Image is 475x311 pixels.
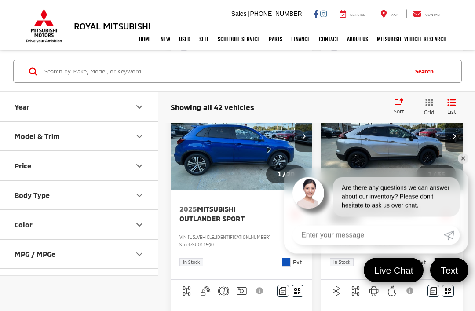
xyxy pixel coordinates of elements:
[44,61,406,82] input: Search by Make, Model, or Keyword
[15,250,55,258] div: MPG / MPGe
[387,286,398,297] img: Apple CarPlay
[0,269,159,298] button: Mileage
[277,285,289,297] button: Comments
[424,109,434,116] span: Grid
[179,205,279,224] a: 2025Mitsubishi Outlander Sport
[442,285,454,297] button: Window Sticker
[287,28,314,50] a: Finance
[373,28,451,50] a: Mitsubishi Vehicle Research
[213,28,264,50] a: Schedule Service: Opens in a new tab
[370,264,418,276] span: Live Chat
[279,288,286,295] img: Comments
[192,242,214,248] span: SU011590
[278,170,281,178] span: 1
[179,205,245,223] span: Mitsubishi Outlander Sport
[15,161,31,170] div: Price
[134,131,145,142] div: Model & Trim
[343,28,373,50] a: About Us
[0,151,159,180] button: PricePrice
[0,122,159,150] button: Model & TrimModel & Trim
[314,10,318,17] a: Facebook: Click to visit our Facebook page
[445,288,451,295] i: Window Sticker
[389,98,414,116] button: Select sort value
[175,28,195,50] a: Used
[427,285,439,297] button: Comments
[134,102,145,112] div: Year
[369,286,380,297] img: Android Auto
[434,258,443,267] span: Black
[364,258,424,282] a: Live Chat
[391,13,398,17] span: Map
[430,288,437,295] img: Comments
[188,235,270,240] span: [US_VEHICLE_IDENTIFICATION_NUMBER]
[0,92,159,121] button: YearYear
[294,288,300,295] i: Window Sticker
[447,108,456,116] span: List
[332,286,343,297] img: Bluetooth®
[374,10,405,18] a: Map
[292,285,303,297] button: Window Sticker
[320,10,327,17] a: Instagram: Click to visit our Instagram page
[282,258,291,267] span: Blue
[179,235,188,240] span: VIN:
[134,161,145,171] div: Price
[134,220,145,230] div: Color
[264,28,287,50] a: Parts: Opens in a new tab
[134,249,145,260] div: MPG / MPGe
[170,84,313,191] img: 2025 Mitsubishi Outlander Sport Base
[333,260,350,265] span: In Stock
[0,240,159,268] button: MPG / MPGeMPG / MPGe
[281,172,287,178] span: /
[293,259,303,267] span: Ext.
[441,98,463,116] button: List View
[231,10,247,17] span: Sales
[236,286,247,297] img: Rear View Camera
[295,121,312,152] button: Next image
[179,242,192,248] span: Stock:
[195,28,213,50] a: Sell
[444,226,460,245] a: Submit
[156,28,175,50] a: New
[200,286,211,297] img: Keyless Entry
[425,13,442,17] span: Contact
[403,282,418,300] button: View Disclaimer
[179,205,197,213] span: 2025
[350,286,361,297] img: 4WD/AWD
[292,226,444,245] input: Enter your message
[0,181,159,209] button: Body TypeBody Type
[406,10,449,18] a: Contact
[287,170,295,178] span: 20
[170,84,313,190] div: 2025 Mitsubishi Outlander Sport Base 0
[135,28,156,50] a: Home
[445,121,463,152] button: Next image
[171,102,254,111] span: Showing all 42 vehicles
[170,84,313,190] a: 2025 Mitsubishi Outlander Sport Base2025 Mitsubishi Outlander Sport Base2025 Mitsubishi Outlander...
[181,286,192,297] img: 4WD/AWD
[314,28,343,50] a: Contact
[414,98,441,116] button: Grid View
[218,286,229,297] img: Emergency Brake Assist
[15,191,50,199] div: Body Type
[292,177,324,209] img: Agent profile photo
[15,132,60,140] div: Model & Trim
[430,258,468,282] a: Text
[248,10,304,17] span: [PHONE_NUMBER]
[321,84,464,190] a: 2026 Mitsubishi Eclipse Cross LE2026 Mitsubishi Eclipse Cross LE2026 Mitsubishi Eclipse Cross LE2...
[350,13,365,17] span: Service
[15,102,29,111] div: Year
[15,220,33,229] div: Color
[252,282,267,300] button: View Disclaimer
[406,60,446,82] button: Search
[134,190,145,201] div: Body Type
[417,259,427,267] span: Ext.
[333,10,372,18] a: Service
[24,9,64,43] img: Mitsubishi
[321,84,464,190] div: 2026 Mitsubishi Eclipse Cross LE 0
[74,21,151,31] h3: Royal Mitsubishi
[394,108,404,114] span: Sort
[436,264,462,276] span: Text
[333,177,460,217] div: Are there any questions we can answer about our inventory? Please don't hesitate to ask us over c...
[321,84,464,191] img: 2026 Mitsubishi Eclipse Cross LE
[0,210,159,239] button: ColorColor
